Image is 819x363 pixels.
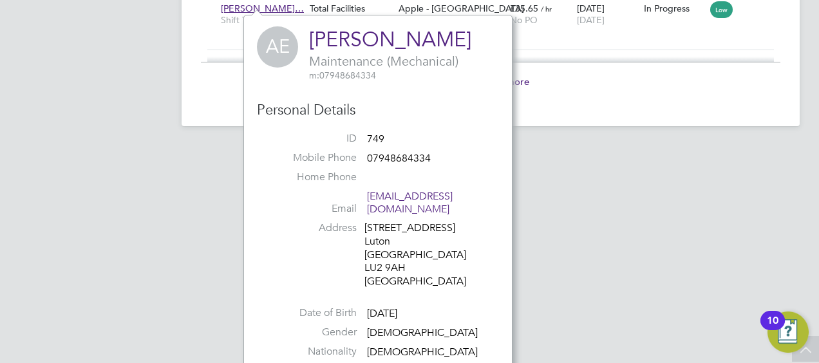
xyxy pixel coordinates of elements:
span: m: [309,70,319,81]
h3: Personal Details [257,101,499,120]
span: Low [710,1,733,18]
label: Mobile Phone [267,151,357,165]
span: 07948684334 [309,70,376,81]
label: Nationality [267,345,357,358]
span: 749 [367,133,384,145]
label: Address [267,221,357,235]
label: Home Phone [267,171,357,184]
label: Email [267,202,357,216]
a: [PERSON_NAME] [309,27,471,52]
span: £35.65 [510,3,538,14]
label: ID [267,132,357,145]
span: [PERSON_NAME]… [221,3,304,14]
span: AE [257,26,298,68]
span: [DATE] [367,307,397,320]
span: [DATE] [577,14,605,26]
span: [DEMOGRAPHIC_DATA] [367,326,478,339]
span: 07948684334 [367,152,431,165]
label: Date of Birth [267,306,357,320]
a: [EMAIL_ADDRESS][DOMAIN_NAME] [367,190,453,216]
span: No PO [510,14,538,26]
span: / hr [541,4,552,14]
span: [DEMOGRAPHIC_DATA] [367,346,478,358]
span: Shift Technician [221,14,303,26]
label: Gender [267,326,357,339]
span: Maintenance (Mechanical) [309,53,471,70]
div: 10 [767,321,778,337]
span: Apple - [GEOGRAPHIC_DATA] [399,3,524,14]
div: In Progress [644,3,704,14]
div: [STREET_ADDRESS] Luton [GEOGRAPHIC_DATA] LU2 9AH [GEOGRAPHIC_DATA] [364,221,487,288]
button: Open Resource Center, 10 new notifications [767,312,809,353]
